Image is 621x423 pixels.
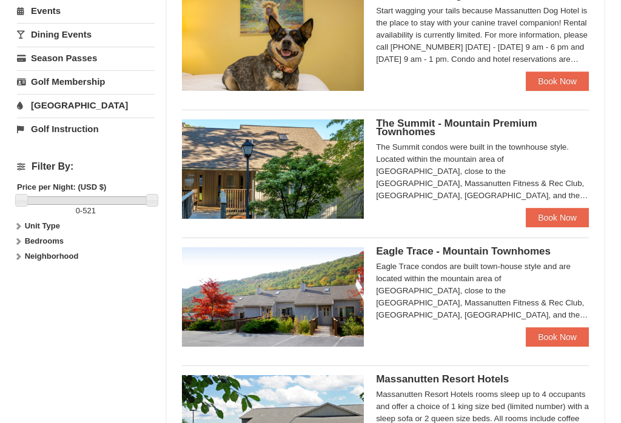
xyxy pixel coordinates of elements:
[526,327,589,347] a: Book Now
[82,206,96,215] span: 521
[17,23,155,45] a: Dining Events
[17,118,155,140] a: Golf Instruction
[526,208,589,227] a: Book Now
[526,72,589,91] a: Book Now
[182,119,364,219] img: 19219034-1-0eee7e00.jpg
[17,94,155,116] a: [GEOGRAPHIC_DATA]
[25,221,60,230] strong: Unit Type
[17,182,106,192] strong: Price per Night: (USD $)
[17,70,155,93] a: Golf Membership
[376,118,537,138] span: The Summit - Mountain Premium Townhomes
[25,236,64,245] strong: Bedrooms
[376,245,551,257] span: Eagle Trace - Mountain Townhomes
[17,47,155,69] a: Season Passes
[376,141,589,202] div: The Summit condos were built in the townhouse style. Located within the mountain area of [GEOGRAP...
[25,251,79,261] strong: Neighborhood
[376,5,589,65] div: Start wagging your tails because Massanutten Dog Hotel is the place to stay with your canine trav...
[182,247,364,347] img: 19218983-1-9b289e55.jpg
[17,161,155,172] h4: Filter By:
[376,373,509,385] span: Massanutten Resort Hotels
[376,261,589,321] div: Eagle Trace condos are built town-house style and are located within the mountain area of [GEOGRA...
[17,205,155,217] label: -
[76,206,80,215] span: 0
